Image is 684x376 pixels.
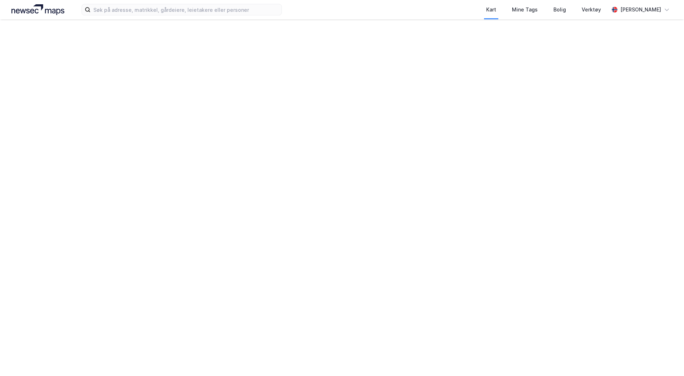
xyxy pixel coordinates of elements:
iframe: Chat Widget [648,342,684,376]
div: Kart [486,5,496,14]
div: Verktøy [582,5,601,14]
div: [PERSON_NAME] [620,5,661,14]
input: Søk på adresse, matrikkel, gårdeiere, leietakere eller personer [91,4,282,15]
img: logo.a4113a55bc3d86da70a041830d287a7e.svg [11,4,64,15]
div: Bolig [553,5,566,14]
div: Mine Tags [512,5,538,14]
